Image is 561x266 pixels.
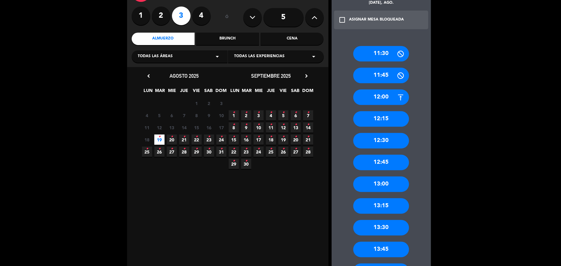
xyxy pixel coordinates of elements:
[302,87,312,97] span: DOM
[303,122,313,133] span: 14
[303,110,313,121] span: 7
[233,108,235,117] i: •
[220,132,223,142] i: •
[291,135,301,145] span: 20
[307,144,309,154] i: •
[353,242,409,257] div: 13:45
[291,122,301,133] span: 13
[158,132,161,142] i: •
[217,7,237,28] div: ó
[196,132,198,142] i: •
[261,33,324,45] div: Cena
[233,156,235,166] i: •
[132,7,150,25] label: 1
[132,33,195,45] div: Almuerzo
[254,110,264,121] span: 3
[282,108,285,117] i: •
[229,135,239,145] span: 15
[295,132,297,142] i: •
[183,144,185,154] i: •
[192,147,202,157] span: 29
[254,87,264,97] span: MIE
[241,110,251,121] span: 2
[307,120,309,130] i: •
[258,144,260,154] i: •
[192,98,202,108] span: 1
[353,220,409,236] div: 13:30
[192,7,211,25] label: 4
[154,110,165,121] span: 5
[278,135,289,145] span: 19
[282,132,285,142] i: •
[245,156,247,166] i: •
[229,147,239,157] span: 22
[204,135,214,145] span: 23
[241,122,251,133] span: 9
[183,132,185,142] i: •
[229,122,239,133] span: 8
[216,135,227,145] span: 24
[266,122,276,133] span: 11
[290,87,300,97] span: SAB
[234,53,285,60] span: Todas las experiencias
[353,111,409,127] div: 12:15
[179,122,189,133] span: 14
[266,110,276,121] span: 4
[266,135,276,145] span: 18
[349,17,404,23] div: ASIGNAR MESA BLOQUEADA
[241,147,251,157] span: 23
[142,135,152,145] span: 18
[167,87,177,97] span: MIE
[245,144,247,154] i: •
[251,73,291,79] span: septiembre 2025
[179,135,189,145] span: 21
[215,87,226,97] span: DOM
[214,53,221,60] i: arrow_drop_down
[220,144,223,154] i: •
[171,132,173,142] i: •
[192,110,202,121] span: 8
[196,33,259,45] div: Brunch
[233,120,235,130] i: •
[278,87,288,97] span: VIE
[295,108,297,117] i: •
[303,147,313,157] span: 28
[155,87,165,97] span: MAR
[241,159,251,169] span: 30
[353,133,409,149] div: 12:30
[282,144,285,154] i: •
[295,144,297,154] i: •
[254,122,264,133] span: 10
[278,147,289,157] span: 26
[258,120,260,130] i: •
[216,122,227,133] span: 17
[241,135,251,145] span: 16
[258,108,260,117] i: •
[158,144,161,154] i: •
[270,120,272,130] i: •
[142,122,152,133] span: 11
[216,98,227,108] span: 3
[167,147,177,157] span: 27
[266,147,276,157] span: 25
[353,155,409,170] div: 12:45
[142,110,152,121] span: 4
[303,73,310,79] i: chevron_right
[278,110,289,121] span: 5
[353,198,409,214] div: 13:15
[146,73,152,79] i: chevron_left
[254,147,264,157] span: 24
[191,87,201,97] span: VIE
[270,108,272,117] i: •
[303,135,313,145] span: 21
[154,135,165,145] span: 19
[203,87,214,97] span: SAB
[295,120,297,130] i: •
[353,177,409,192] div: 13:00
[310,53,318,60] i: arrow_drop_down
[192,135,202,145] span: 22
[204,122,214,133] span: 16
[282,120,285,130] i: •
[138,53,173,60] span: Todas las áreas
[152,7,170,25] label: 2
